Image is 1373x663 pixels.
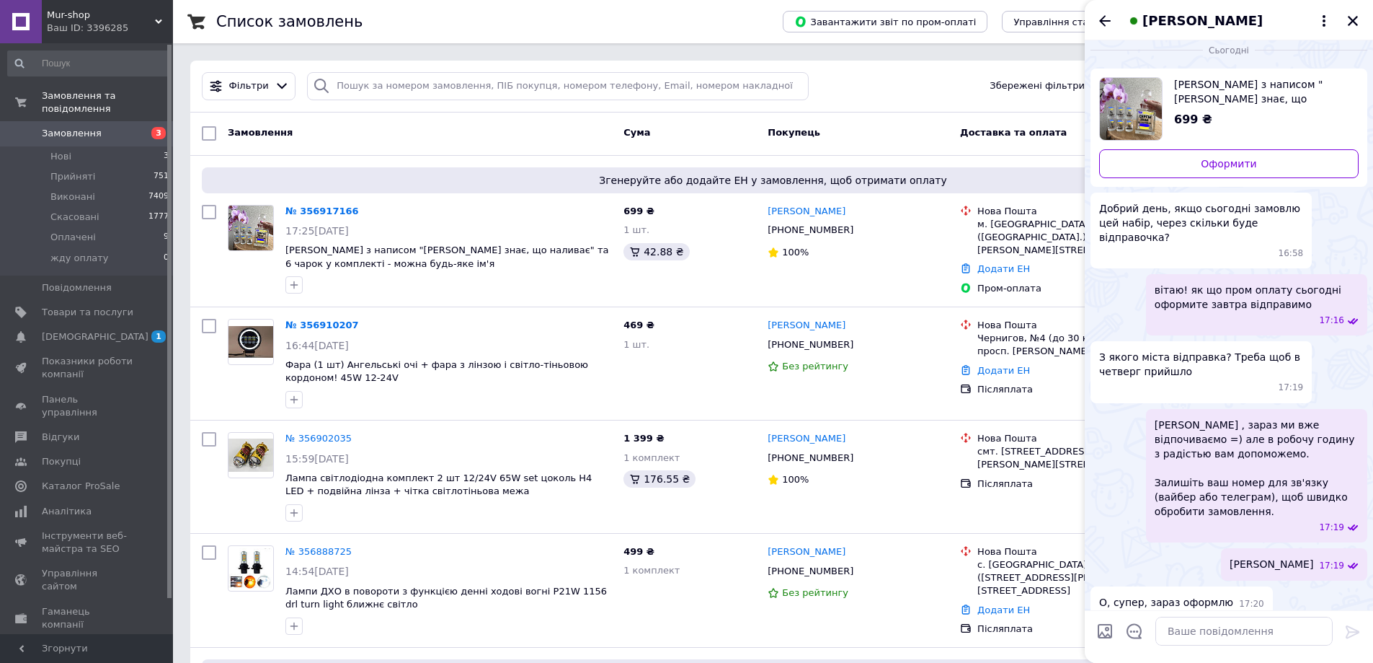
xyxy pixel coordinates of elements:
span: 14:54[DATE] [285,566,349,577]
span: Згенеруйте або додайте ЕН у замовлення, щоб отримати оплату [208,173,1338,188]
span: 1 комплект [623,452,680,463]
img: Фото товару [228,548,273,589]
span: 100% [782,247,809,258]
button: Відкрити шаблони відповідей [1125,622,1144,641]
a: Додати ЕН [977,365,1030,376]
a: [PERSON_NAME] [768,319,845,333]
span: Без рейтингу [782,361,848,372]
input: Пошук [7,51,170,76]
span: Показники роботи компанії [42,355,133,381]
div: Післяплата [977,383,1179,396]
a: № 356917166 [285,206,359,216]
span: 15:59[DATE] [285,453,349,465]
span: 499 ₴ [623,546,654,557]
div: Нова Пошта [977,205,1179,218]
span: О, супер, зараз оформлю [1099,595,1233,610]
span: 100% [782,474,809,485]
span: Інструменти веб-майстра та SEO [42,530,133,556]
h1: Список замовлень [216,13,363,30]
span: 1 399 ₴ [623,433,664,444]
div: 42.88 ₴ [623,243,689,260]
button: Закрити [1344,12,1361,30]
span: Товари та послуги [42,306,133,319]
span: 0 [164,252,169,265]
span: 7409 [148,190,169,203]
span: 3 [151,127,166,139]
a: Лампа світлодіодна комплект 2 шт 12/24V 65W set цоколь H4 LED + подвійна лінза + чітка світлотінь... [285,473,592,497]
a: Переглянути товар [1099,77,1359,141]
span: [PERSON_NAME] , зараз ми вже відпочиваємо =) але в робочу годину з радістью вам допоможемо. Залиш... [1155,418,1359,519]
div: Нова Пошта [977,545,1179,558]
div: смт. [STREET_ADDRESS]: вул. [PERSON_NAME][STREET_ADDRESS] [977,445,1179,471]
span: Добрий день, якщо сьогодні замовлю цей набір, через скільки буде відправочка? [1099,201,1303,245]
span: Замовлення [42,127,102,140]
span: Збережені фільтри: [990,79,1088,93]
a: Лампи ДХО в повороти з функцією денні ходові вогні P21W 1156 drl turn light ближнє світло [285,586,607,610]
span: Покупець [768,127,820,138]
span: Нові [50,150,71,163]
span: Відгуки [42,431,79,444]
span: Замовлення [228,127,293,138]
div: с. [GEOGRAPHIC_DATA] ([STREET_ADDRESS][PERSON_NAME]: вул. [STREET_ADDRESS] [977,558,1179,598]
span: Завантажити звіт по пром-оплаті [794,15,976,28]
div: Пром-оплата [977,282,1179,295]
a: [PERSON_NAME] з написом "[PERSON_NAME] знає, що наливає" та 6 чарок у комплекті - можна будь-яке ... [285,245,608,269]
button: Назад [1096,12,1114,30]
div: Післяплата [977,478,1179,491]
span: Скасовані [50,211,99,224]
span: 1 [151,330,166,343]
span: Замовлення та повідомлення [42,89,173,115]
span: Панель управління [42,393,133,419]
a: Фото товару [228,319,274,365]
div: 12.08.2025 [1090,43,1367,57]
button: [PERSON_NAME] [1125,12,1333,30]
span: Аналітика [42,505,92,518]
span: 17:19 12.08.2025 [1319,522,1344,534]
span: Фільтри [229,79,269,93]
button: Завантажити звіт по пром-оплаті [783,11,987,32]
span: [PERSON_NAME] з написом "[PERSON_NAME] знає, що наливає" та 6 чарок у комплекті - можна будь-яке ... [1174,77,1347,106]
div: [PHONE_NUMBER] [765,335,856,354]
div: 176.55 ₴ [623,470,696,488]
span: З якого міста відправка? Треба щоб в четверг прийшло [1099,350,1303,379]
a: № 356910207 [285,320,359,330]
span: Гаманець компанії [42,605,133,631]
span: [DEMOGRAPHIC_DATA] [42,330,148,343]
span: 469 ₴ [623,320,654,330]
button: Управління статусами [1002,11,1135,32]
span: Mur-shop [47,9,155,22]
img: 6307147739_w640_h640_grafin-s-nadpisyu.jpg [1100,78,1162,140]
span: 17:20 12.08.2025 [1239,598,1264,610]
a: Фото товару [228,205,274,251]
span: 1 шт. [623,224,649,235]
div: [PHONE_NUMBER] [765,221,856,240]
span: Управління статусами [1013,17,1124,27]
a: № 356902035 [285,433,352,444]
a: Фото товару [228,432,274,478]
span: 17:19 12.08.2025 [1279,382,1304,394]
div: [PHONE_NUMBER] [765,562,856,581]
span: Покупці [42,455,81,468]
a: Додати ЕН [977,605,1030,615]
span: 17:25[DATE] [285,225,349,237]
a: [PERSON_NAME] [768,545,845,559]
a: № 356888725 [285,546,352,557]
span: 751 [154,170,169,183]
img: Фото товару [228,326,273,357]
a: Фара (1 шт) Ангельські очі + фара з лінзою і світло-тіньовою кордоном! 45W 12-24V [285,359,588,384]
span: 699 ₴ [623,206,654,216]
span: Каталог ProSale [42,480,120,493]
div: Ваш ID: 3396285 [47,22,173,35]
div: Нова Пошта [977,319,1179,332]
span: 3 [164,150,169,163]
span: вітаю! як що пром оплату сьогодні оформите завтра відправимо [1155,283,1359,312]
img: Фото товару [228,439,273,473]
a: Фото товару [228,545,274,592]
div: Післяплата [977,623,1179,636]
span: 17:16 12.08.2025 [1319,315,1344,327]
span: Оплачені [50,231,96,244]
